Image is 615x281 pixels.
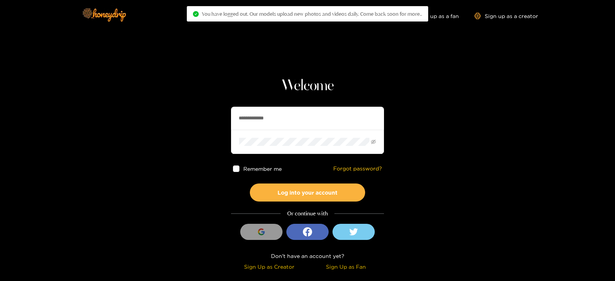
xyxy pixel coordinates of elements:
a: Sign up as a fan [406,13,459,19]
span: You have logged out. Our models upload new photos and videos daily. Come back soon for more.. [202,11,422,17]
a: Forgot password? [333,165,382,172]
span: eye-invisible [371,139,376,144]
button: Log into your account [250,183,365,202]
div: Sign Up as Fan [309,262,382,271]
div: Don't have an account yet? [231,251,384,260]
div: Or continue with [231,209,384,218]
div: Sign Up as Creator [233,262,306,271]
span: check-circle [193,11,199,17]
a: Sign up as a creator [474,13,538,19]
h1: Welcome [231,77,384,95]
span: Remember me [243,166,282,172]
